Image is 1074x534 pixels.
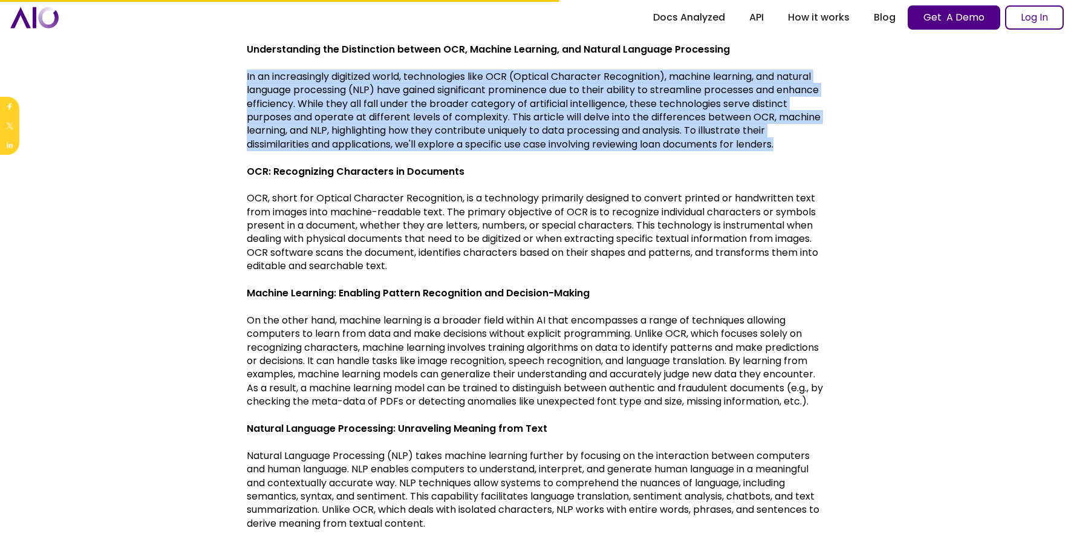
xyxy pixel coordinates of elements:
[247,165,827,178] p: ‍
[247,300,827,313] p: ‍
[641,7,737,28] a: Docs Analyzed
[247,164,464,178] strong: OCR: Recognizing Characters in Documents
[247,151,827,164] p: ‍
[247,178,827,192] p: ‍
[247,273,827,287] p: ‍
[247,56,827,70] p: ‍
[247,70,827,151] p: In an increasingly digitized world, technologies like OCR (Optical Character Recognition), machin...
[908,5,1000,30] a: Get A Demo
[247,192,827,273] p: OCR, short for Optical Character Recognition, is a technology primarily designed to convert print...
[247,422,547,435] strong: Natural Language Processing: Unraveling Meaning from Text
[1005,5,1064,30] a: Log In
[862,7,908,28] a: Blog
[247,286,590,300] strong: Machine Learning: Enabling Pattern Recognition and Decision-Making
[737,7,776,28] a: API
[247,314,827,409] p: On the other hand, machine learning is a broader field within AI that encompasses a range of tech...
[247,42,730,56] strong: Understanding the Distinction between OCR, Machine Learning, and Natural Language Processing
[247,409,827,422] p: ‍
[247,435,827,449] p: ‍
[776,7,862,28] a: How it works
[247,449,827,530] p: Natural Language Processing (NLP) takes machine learning further by focusing on the interaction b...
[10,7,59,28] a: home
